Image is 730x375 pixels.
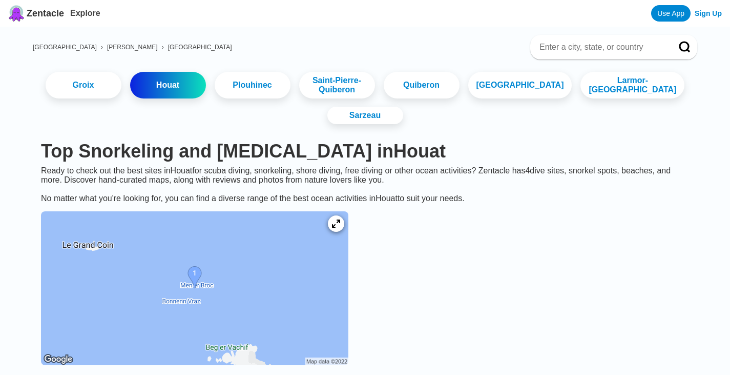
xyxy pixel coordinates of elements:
[580,72,684,98] a: Larmor-[GEOGRAPHIC_DATA]
[33,166,697,203] div: Ready to check out the best sites in Houat for scuba diving, snorkeling, shore diving, free divin...
[46,72,121,98] a: Groix
[70,9,100,17] a: Explore
[168,44,232,51] a: [GEOGRAPHIC_DATA]
[695,9,722,17] a: Sign Up
[468,72,572,98] a: [GEOGRAPHIC_DATA]
[107,44,158,51] a: [PERSON_NAME]
[130,72,206,98] a: Houat
[41,141,689,162] h1: Top Snorkeling and [MEDICAL_DATA] in Houat
[384,72,460,98] a: Quiberon
[33,44,97,51] a: [GEOGRAPHIC_DATA]
[327,107,403,124] a: Sarzeau
[215,72,290,98] a: Plouhinec
[27,8,64,19] span: Zentacle
[538,42,664,52] input: Enter a city, state, or country
[41,211,348,365] img: Houat dive site map
[8,5,64,22] a: Zentacle logoZentacle
[162,44,164,51] span: ›
[101,44,103,51] span: ›
[8,5,25,22] img: Zentacle logo
[651,5,691,22] a: Use App
[299,72,375,98] a: Saint-Pierre-Quiberon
